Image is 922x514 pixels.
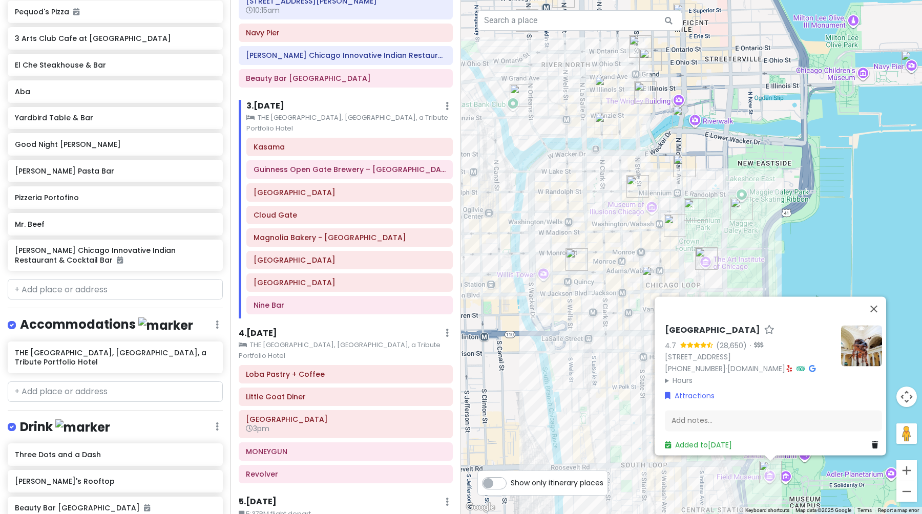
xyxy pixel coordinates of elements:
h6: Cloud Gate [254,210,446,220]
div: Hero Coffee and Bagel Bar [642,266,664,288]
span: 10:15am [246,5,280,15]
input: Search a place [477,10,682,31]
div: Three Dots and a Dash [595,76,617,98]
h6: [PERSON_NAME]'s Rooftop [15,477,215,486]
i: Google Maps [809,365,815,372]
a: Delete place [872,440,882,451]
h4: Accommodations [20,316,193,333]
h6: 5 . [DATE] [239,497,277,507]
span: 3pm [246,423,269,434]
h6: Navy Pier [246,28,446,37]
i: Added to itinerary [144,504,150,511]
h6: Field Museum [254,255,446,265]
h6: MONEYGUN [246,447,446,456]
span: Map data ©2025 Google [795,507,851,513]
div: THE MIDLAND HOTEL, Chicago, a Tribute Portfolio Hotel [565,248,588,271]
h6: [PERSON_NAME] Pasta Bar [15,166,215,176]
h6: Good Night [PERSON_NAME] [15,140,215,149]
h6: Nine Bar [254,301,446,310]
div: Pizzeria Portofino [595,113,617,135]
button: Drag Pegman onto the map to open Street View [896,423,917,444]
button: Keyboard shortcuts [745,507,789,514]
div: 112 E Wacker Dr [673,105,695,128]
h6: Wrigley Field [246,415,446,424]
img: Google [464,501,497,514]
a: [PHONE_NUMBER] [665,363,726,374]
img: Picture of the place [841,325,882,366]
h4: Drink [20,419,110,436]
h6: Magnolia Bakery - Chicago [254,233,446,242]
a: Added to[DATE] [665,440,732,451]
div: Magnificent Mile [673,4,696,26]
small: THE [GEOGRAPHIC_DATA], [GEOGRAPHIC_DATA], a Tribute Portfolio Hotel [246,113,453,134]
div: Yardbird Table & Bar [639,49,662,71]
div: (28,650) [716,340,747,351]
a: Star place [764,325,774,336]
div: · [747,341,763,351]
h6: 4 . [DATE] [239,328,277,339]
span: Show only itinerary places [511,477,603,488]
h6: Aba [15,87,215,96]
h6: Pequod's Pizza [15,7,215,16]
h6: 3 . [DATE] [246,101,284,112]
h6: Little Goat Diner [246,392,446,401]
div: Cloud Gate [684,198,706,221]
div: The Art Institute of Chicago [695,247,718,270]
h6: 3 Arts Club Cafe at [GEOGRAPHIC_DATA] [15,34,215,43]
h6: Mr. Beef [15,220,215,229]
button: Map camera controls [896,387,917,407]
h6: THE [GEOGRAPHIC_DATA], [GEOGRAPHIC_DATA], a Tribute Portfolio Hotel [15,348,215,367]
summary: Hours [665,375,833,386]
i: Added to itinerary [73,8,79,15]
h6: Guinness Open Gate Brewery – West Loop [254,165,446,174]
input: + Add place or address [8,279,223,299]
input: + Add place or address [8,381,223,402]
h6: Beauty Bar Chicago [246,74,446,83]
div: Alice & Wonder - State [629,35,652,58]
button: Zoom in [896,460,917,481]
div: Mr. Beef [516,9,538,32]
div: Magnolia Bakery - Chicago [626,175,649,198]
h6: ROOP Chicago Innovative Indian Restaurant & Cocktail Bar [246,51,446,60]
h6: Beauty Bar [GEOGRAPHIC_DATA] [15,503,215,512]
h6: Pizzeria Portofino [15,193,215,202]
div: Add notes... [665,410,882,432]
div: Field Museum [759,461,782,483]
a: [DOMAIN_NAME] [727,363,785,374]
div: Millennium Park [730,198,753,220]
div: 4.7 [665,340,680,351]
a: Terms (opens in new tab) [857,507,872,513]
a: Attractions [665,391,715,402]
h6: Revolver [246,469,446,479]
i: Tripadvisor [797,365,805,372]
div: · · [665,325,833,386]
h6: El Che Steakhouse & Bar [15,60,215,70]
img: marker [138,317,193,333]
div: Stan's Donuts & Coffee [673,155,696,177]
h6: Kasama [254,142,446,152]
a: Report a map error [878,507,919,513]
i: Added to itinerary [117,256,123,264]
h6: Millennium Park [254,188,446,197]
small: THE [GEOGRAPHIC_DATA], [GEOGRAPHIC_DATA], a Tribute Portfolio Hotel [239,340,453,361]
h6: Yardbird Table & Bar [15,113,215,122]
h6: [PERSON_NAME] Chicago Innovative Indian Restaurant & Cocktail Bar [15,246,215,264]
h6: Loba Pastry + Coffee [246,370,446,379]
div: Andy's Jazz Club & Restaurant [634,81,657,104]
img: marker [55,419,110,435]
h6: Three Dots and a Dash [15,450,215,459]
button: Zoom out [896,481,917,502]
a: [STREET_ADDRESS] [665,352,731,362]
h6: Chinatown [254,278,446,287]
button: Close [862,296,886,321]
h6: [GEOGRAPHIC_DATA] [665,325,760,336]
div: The Bassment - Chicago [510,84,532,106]
a: Open this area in Google Maps (opens a new window) [464,501,497,514]
div: Cindy's Rooftop [664,214,686,237]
